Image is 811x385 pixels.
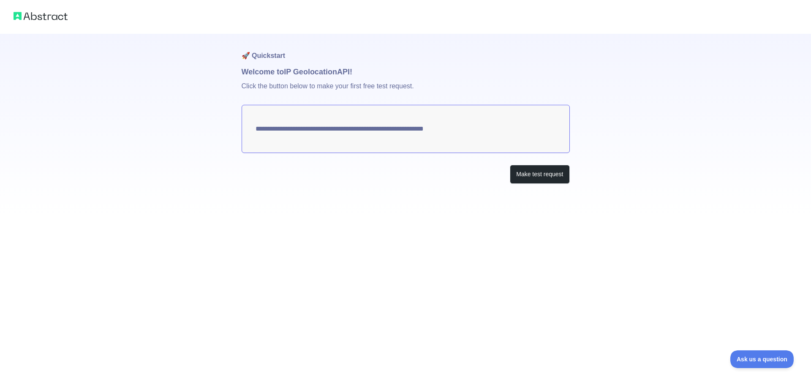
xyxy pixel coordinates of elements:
button: Make test request [510,165,569,184]
h1: Welcome to IP Geolocation API! [242,66,570,78]
p: Click the button below to make your first free test request. [242,78,570,105]
iframe: Toggle Customer Support [730,350,794,368]
img: Abstract logo [14,10,68,22]
h1: 🚀 Quickstart [242,34,570,66]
